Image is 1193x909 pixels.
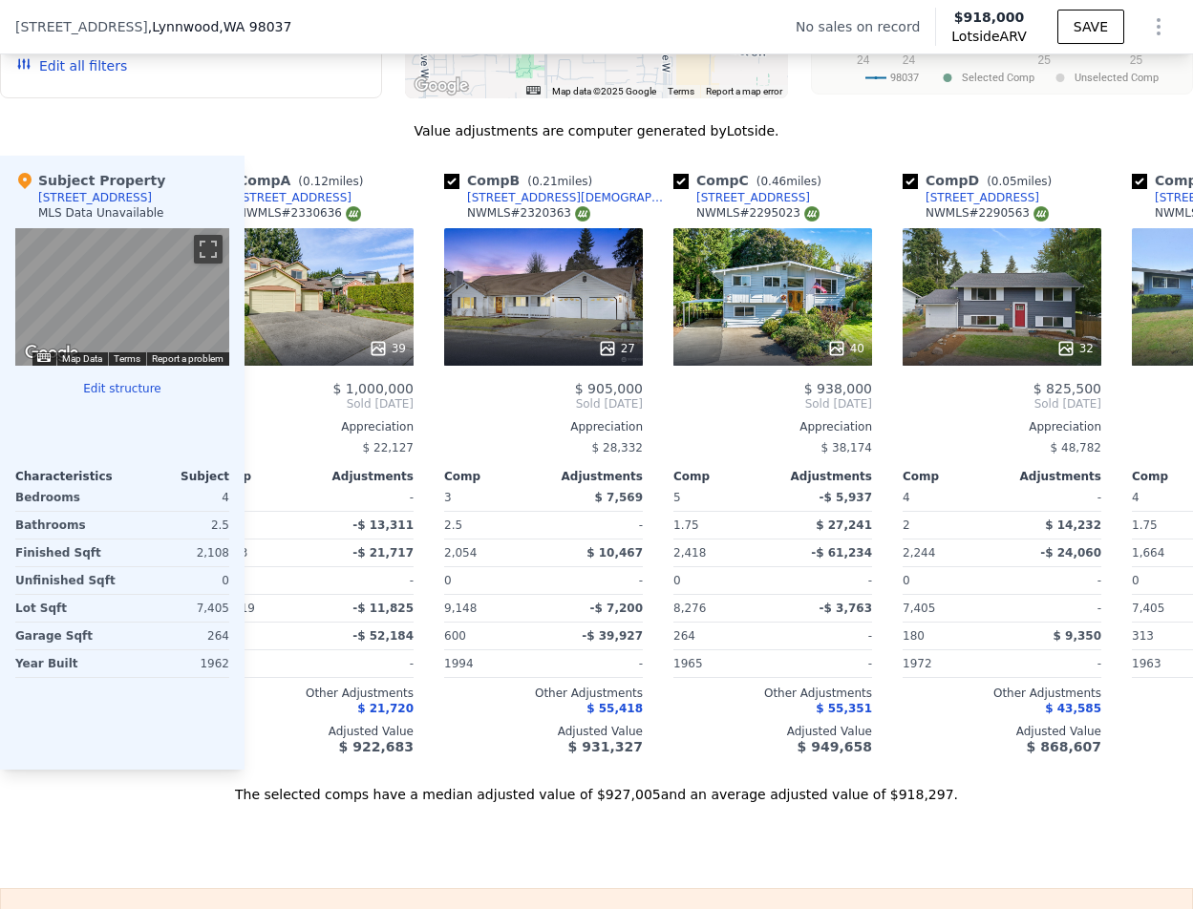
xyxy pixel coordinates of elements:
div: Garage Sqft [15,623,118,649]
img: Google [410,74,473,98]
span: -$ 11,825 [352,602,414,615]
div: 1993 [215,650,310,677]
span: $ 55,351 [816,702,872,715]
span: 9,148 [444,602,477,615]
text: Unselected Comp [1075,72,1159,84]
div: Street View [15,228,229,366]
div: Adjustments [1002,469,1101,484]
a: [STREET_ADDRESS] [673,190,810,205]
button: Keyboard shortcuts [37,353,51,362]
text: Selected Comp [962,72,1034,84]
div: - [547,650,643,677]
span: [STREET_ADDRESS] [15,17,148,36]
div: MLS Data Unavailable [38,205,164,221]
div: 40 [827,339,864,358]
div: Subject [122,469,229,484]
div: 2.5 [126,512,229,539]
div: [STREET_ADDRESS] [696,190,810,205]
span: $ 905,000 [575,381,643,396]
button: Edit structure [15,381,229,396]
div: - [318,484,414,511]
div: 264 [126,623,229,649]
span: 3 [444,491,452,504]
span: $ 10,467 [586,546,643,560]
span: $ 48,782 [1051,441,1101,454]
span: 5 [673,491,681,504]
div: Other Adjustments [903,686,1101,701]
span: 1,664 [1132,546,1164,560]
div: NWMLS # 2295023 [696,205,820,222]
a: Terms (opens in new tab) [114,353,140,364]
div: Appreciation [903,419,1101,434]
span: 0 [673,574,681,587]
div: - [777,650,872,677]
span: 2,244 [903,546,935,560]
span: $ 922,683 [339,739,414,754]
div: 4 [126,484,229,511]
div: Lot Sqft [15,595,118,622]
span: 0.46 [760,175,786,188]
span: $ 949,658 [798,739,872,754]
div: 0 [126,567,229,594]
div: - [777,623,872,649]
div: NWMLS # 2330636 [238,205,361,222]
div: Other Adjustments [215,686,414,701]
a: Terms (opens in new tab) [668,86,694,96]
img: NWMLS Logo [575,206,590,222]
span: 0.05 [991,175,1017,188]
div: Adjustments [543,469,643,484]
div: [STREET_ADDRESS][DEMOGRAPHIC_DATA] [467,190,666,205]
div: 3 [215,512,310,539]
span: $ 9,350 [1054,629,1101,643]
div: Subject Property [15,171,165,190]
div: 7,405 [126,595,229,622]
img: NWMLS Logo [804,206,820,222]
div: No sales on record [796,17,935,36]
span: 0 [1132,574,1140,587]
span: $ 43,585 [1045,702,1101,715]
div: - [1006,567,1101,594]
div: - [318,650,414,677]
button: SAVE [1057,10,1124,44]
span: 313 [1132,629,1154,643]
span: Sold [DATE] [215,396,414,412]
div: 2.5 [444,512,540,539]
span: 0 [444,574,452,587]
span: $ 55,418 [586,702,643,715]
span: -$ 7,200 [590,602,643,615]
span: 4 [1132,491,1140,504]
a: Open this area in Google Maps (opens a new window) [410,74,473,98]
span: $ 1,000,000 [332,381,414,396]
span: $ 825,500 [1033,381,1101,396]
span: 8,276 [673,602,706,615]
text: 24 [902,53,915,67]
span: $ 7,569 [595,491,643,504]
div: Comp [903,469,1002,484]
span: ( miles) [749,175,829,188]
span: Lotside ARV [951,27,1026,46]
text: 25 [1129,53,1142,67]
span: $ 14,232 [1045,518,1101,532]
span: $ 28,332 [592,441,643,454]
span: 0.12 [303,175,329,188]
span: ( miles) [979,175,1059,188]
div: Adjusted Value [673,724,872,739]
span: -$ 24,060 [1040,546,1101,560]
div: Appreciation [444,419,643,434]
div: Characteristics [15,469,122,484]
div: - [1006,484,1101,511]
span: $ 22,127 [363,441,414,454]
div: 1965 [673,650,769,677]
button: Toggle fullscreen view [194,235,223,264]
div: 1962 [126,650,229,677]
div: Finished Sqft [15,539,118,566]
button: Keyboard shortcuts [526,86,540,95]
span: ( miles) [290,175,371,188]
div: - [1006,650,1101,677]
div: Year Built [15,650,118,677]
span: 180 [903,629,925,643]
div: 39 [369,339,406,358]
div: - [777,567,872,594]
span: , Lynnwood [148,17,292,36]
img: Google [20,341,83,366]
